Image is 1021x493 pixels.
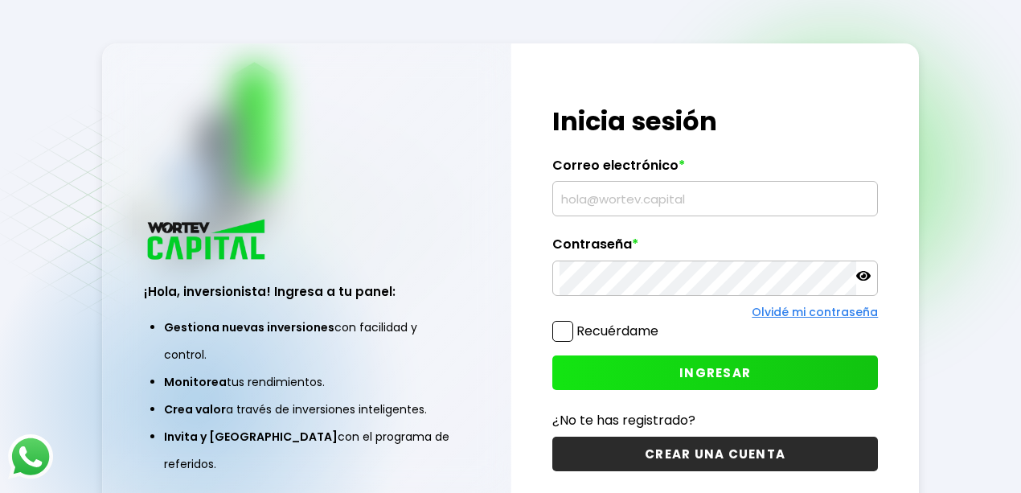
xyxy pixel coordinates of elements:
img: logos_whatsapp-icon.242b2217.svg [8,434,53,479]
span: Monitorea [164,374,227,390]
input: hola@wortev.capital [560,182,871,216]
li: con el programa de referidos. [164,423,450,478]
li: tus rendimientos. [164,368,450,396]
button: CREAR UNA CUENTA [552,437,879,471]
li: con facilidad y control. [164,314,450,368]
h1: Inicia sesión [552,102,879,141]
img: logo_wortev_capital [144,217,271,265]
span: INGRESAR [679,364,751,381]
span: Crea valor [164,401,226,417]
button: INGRESAR [552,355,879,390]
label: Recuérdame [576,322,658,340]
li: a través de inversiones inteligentes. [164,396,450,423]
span: Invita y [GEOGRAPHIC_DATA] [164,429,338,445]
a: Olvidé mi contraseña [752,304,878,320]
p: ¿No te has registrado? [552,410,879,430]
h3: ¡Hola, inversionista! Ingresa a tu panel: [144,282,470,301]
a: ¿No te has registrado?CREAR UNA CUENTA [552,410,879,471]
span: Gestiona nuevas inversiones [164,319,334,335]
label: Correo electrónico [552,158,879,182]
label: Contraseña [552,236,879,261]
